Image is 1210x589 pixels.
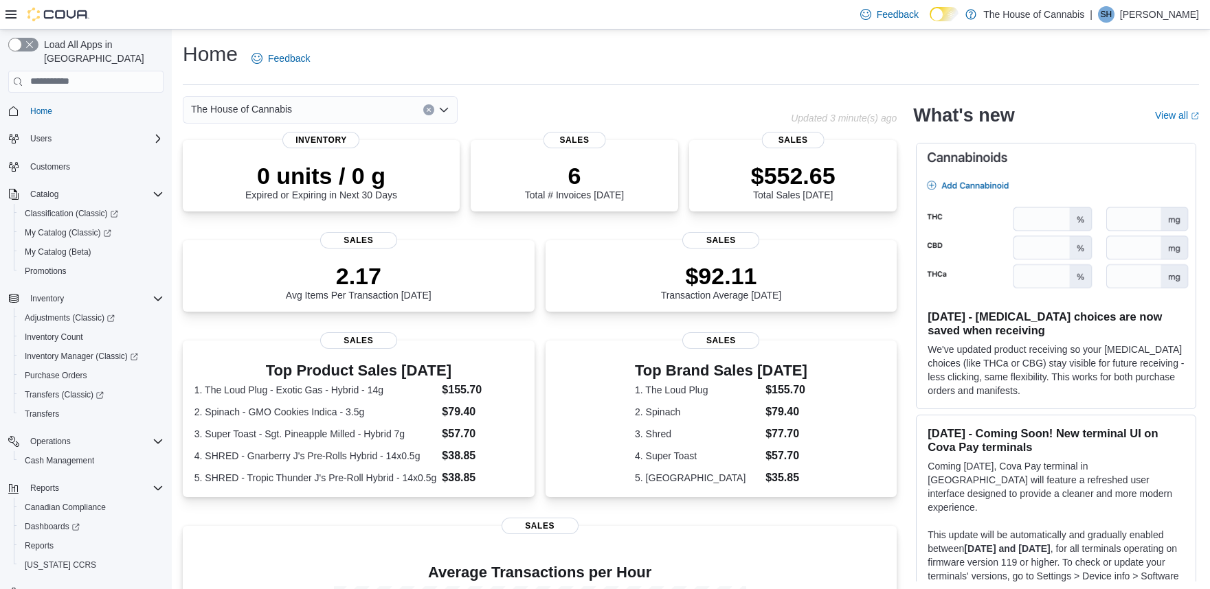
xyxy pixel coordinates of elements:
button: Reports [14,536,169,555]
span: Catalog [30,189,58,200]
span: Transfers [25,408,59,419]
dt: 5. SHRED - Tropic Thunder J's Pre-Roll Hybrid - 14x0.5g [194,471,437,485]
h3: Top Product Sales [DATE] [194,362,523,379]
span: Promotions [19,263,164,279]
span: [US_STATE] CCRS [25,559,96,570]
dd: $155.70 [442,382,523,398]
h3: Top Brand Sales [DATE] [635,362,807,379]
span: Classification (Classic) [19,205,164,222]
a: Inventory Manager (Classic) [19,348,144,365]
button: Clear input [423,104,434,115]
button: Users [3,129,169,148]
dd: $57.70 [765,448,807,464]
span: Operations [25,433,164,450]
span: SH [1101,6,1112,23]
p: Updated 3 minute(s) ago [791,113,897,124]
dd: $77.70 [765,426,807,442]
span: Reports [30,483,59,494]
a: Home [25,103,58,119]
a: Purchase Orders [19,367,93,384]
span: Reports [25,540,54,551]
span: Inventory [25,290,164,307]
span: Inventory [282,132,359,148]
a: Classification (Classic) [14,204,169,223]
a: Feedback [246,45,315,72]
span: Load All Apps in [GEOGRAPHIC_DATA] [38,38,164,65]
span: The House of Cannabis [191,101,292,117]
button: Catalog [3,185,169,204]
span: Feedback [877,8,919,21]
span: Transfers (Classic) [25,389,104,400]
p: Coming [DATE], Cova Pay terminal in [GEOGRAPHIC_DATA] will feature a refreshed user interface des... [928,459,1185,514]
a: Promotions [19,263,72,279]
dd: $38.85 [442,470,523,486]
span: Sales [502,518,579,534]
dd: $79.40 [765,404,807,420]
div: Avg Items Per Transaction [DATE] [286,262,432,301]
a: Transfers (Classic) [19,386,109,403]
div: Total # Invoices [DATE] [525,162,624,200]
button: Inventory [25,290,69,307]
a: My Catalog (Beta) [19,244,97,260]
span: Washington CCRS [19,557,164,573]
button: Users [25,130,57,147]
span: Dashboards [25,521,80,532]
dd: $38.85 [442,448,523,464]
button: Inventory [3,289,169,308]
a: Canadian Compliance [19,499,111,516]
p: The House of Cannabis [983,6,1084,23]
span: Inventory Count [19,329,164,345]
span: Sales [762,132,825,148]
span: Promotions [25,266,67,277]
a: Cash Management [19,452,100,469]
dt: 1. The Loud Plug - Exotic Gas - Hybrid - 14g [194,383,437,397]
span: Inventory Manager (Classic) [19,348,164,365]
span: Purchase Orders [19,367,164,384]
a: Adjustments (Classic) [14,308,169,327]
dd: $79.40 [442,404,523,420]
a: Adjustments (Classic) [19,310,120,326]
span: Users [30,133,52,144]
h1: Home [183,41,238,68]
span: Inventory [30,293,64,304]
dt: 2. Spinach - GMO Cookies Indica - 3.5g [194,405,437,419]
button: Transfers [14,404,169,424]
button: Home [3,101,169,121]
button: Cash Management [14,451,169,470]
a: Dashboards [14,517,169,536]
span: Canadian Compliance [25,502,106,513]
span: Feedback [268,51,310,65]
span: My Catalog (Beta) [25,246,91,257]
span: My Catalog (Classic) [19,224,164,241]
span: Sales [320,232,397,249]
span: Transfers [19,406,164,422]
button: [US_STATE] CCRS [14,555,169,575]
p: 6 [525,162,624,189]
span: Inventory Manager (Classic) [25,351,138,362]
span: Dashboards [19,518,164,535]
dt: 4. SHRED - Gnarberry J's Pre-Rolls Hybrid - 14x0.5g [194,449,437,463]
div: Total Sales [DATE] [751,162,836,200]
a: Inventory Manager (Classic) [14,347,169,366]
div: Expired or Expiring in Next 30 Days [245,162,397,200]
button: Operations [25,433,76,450]
p: We've updated product receiving so your [MEDICAL_DATA] choices (like THCa or CBG) stay visible fo... [928,343,1185,397]
span: Catalog [25,186,164,203]
span: Adjustments (Classic) [25,312,115,323]
dt: 1. The Loud Plug [635,383,760,397]
dt: 3. Shred [635,427,760,441]
span: Operations [30,436,71,447]
p: 0 units / 0 g [245,162,397,189]
span: Inventory Count [25,332,83,343]
img: Cova [27,8,89,21]
span: Home [25,102,164,119]
p: $552.65 [751,162,836,189]
button: Customers [3,157,169,176]
h2: What's new [913,104,1014,126]
h3: [DATE] - [MEDICAL_DATA] choices are now saved when receiving [928,310,1185,337]
a: Classification (Classic) [19,205,124,222]
a: [US_STATE] CCRS [19,557,102,573]
a: Transfers (Classic) [14,385,169,404]
a: Customers [25,159,76,175]
p: 2.17 [286,262,432,290]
